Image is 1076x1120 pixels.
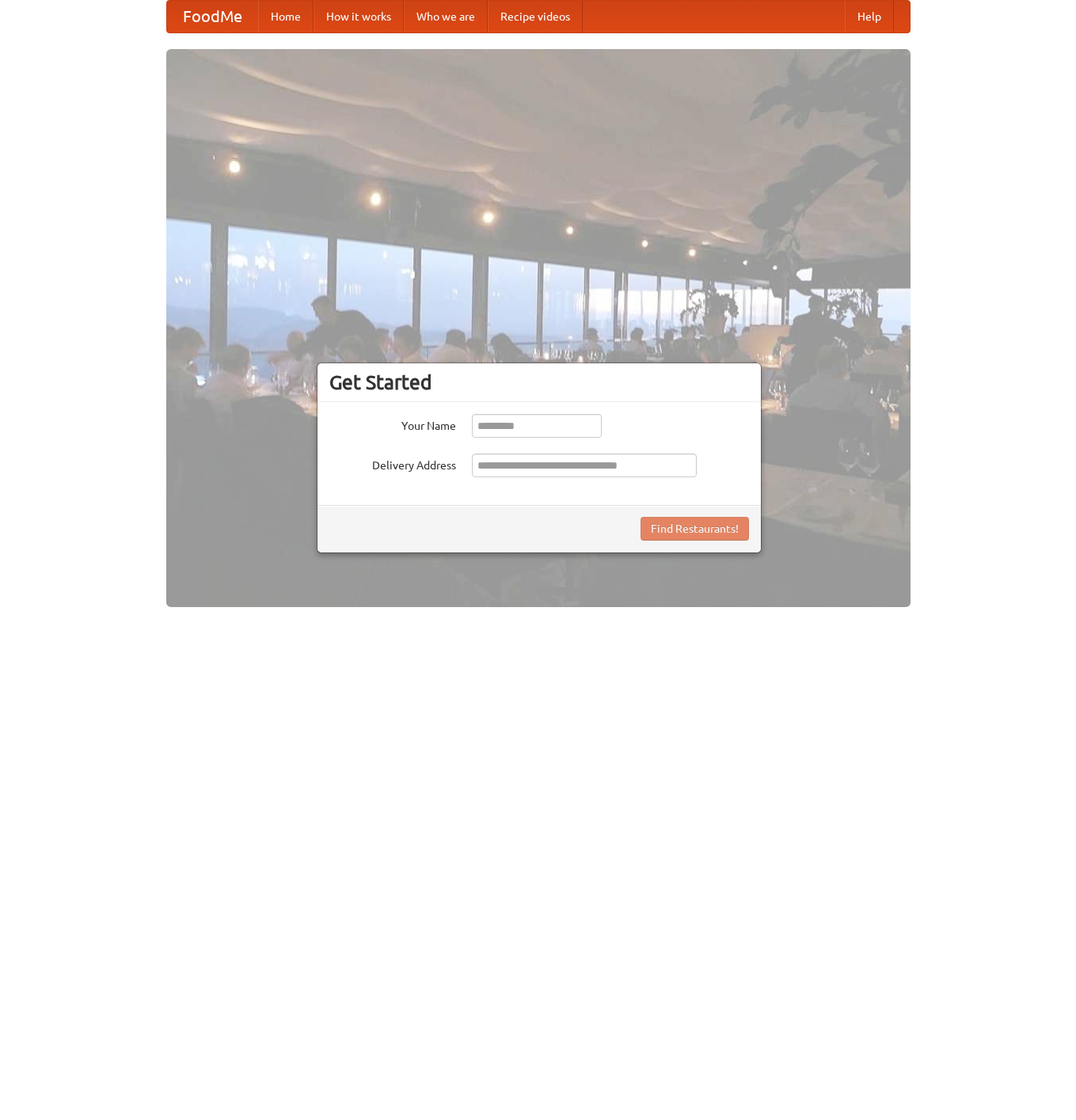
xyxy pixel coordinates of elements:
[404,1,488,32] a: Who we are
[329,370,749,394] h3: Get Started
[167,1,258,32] a: FoodMe
[329,414,456,434] label: Your Name
[845,1,894,32] a: Help
[258,1,314,32] a: Home
[314,1,404,32] a: How it works
[329,454,456,473] label: Delivery Address
[488,1,583,32] a: Recipe videos
[641,517,749,541] button: Find Restaurants!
